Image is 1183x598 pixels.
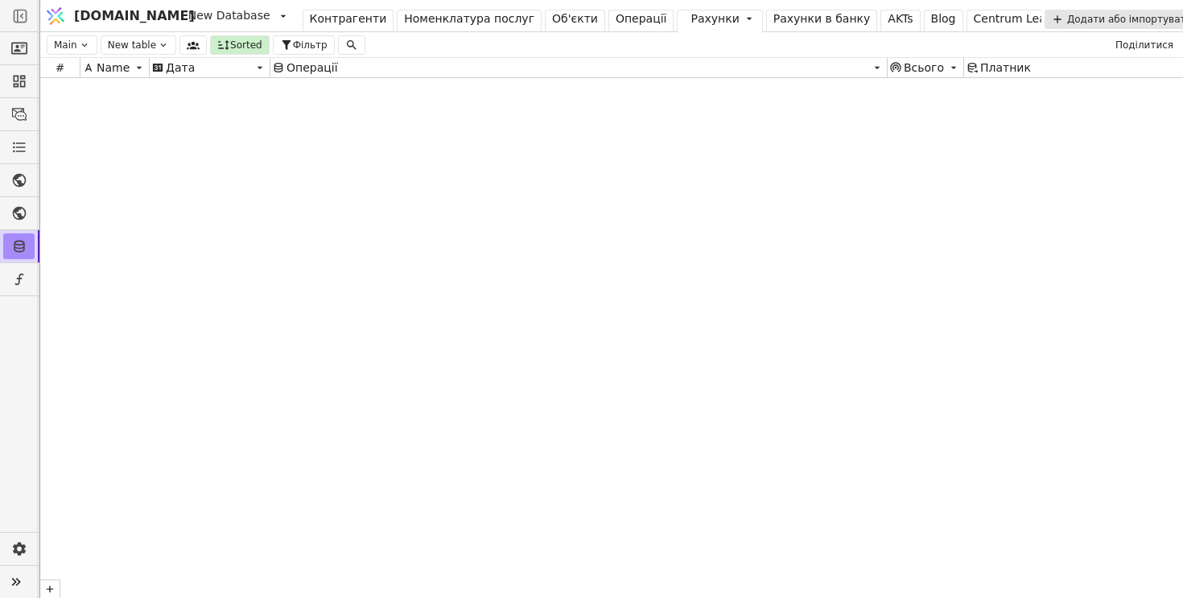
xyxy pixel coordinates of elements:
div: Main [47,35,97,55]
div: Номенклатура послуг [404,10,534,27]
div: Контрагенти [310,10,387,27]
a: Номенклатура послуг [397,10,542,32]
span: Операції [286,61,338,74]
span: Фільтр [293,38,328,52]
img: Logo [43,1,68,31]
button: New table [101,35,176,55]
span: [DOMAIN_NAME] [74,6,195,26]
div: AKTs [888,10,913,27]
button: Sorted [210,35,270,55]
span: Всього [904,61,944,74]
span: New Database [188,7,270,24]
button: Поділитися [1109,35,1180,55]
a: Об'єкти [545,10,605,32]
div: Blog [931,10,956,27]
a: Операції [608,10,674,32]
a: Centrum Leads [967,10,1066,32]
button: Main [43,35,97,55]
span: Дата [166,61,195,74]
a: Контрагенти [303,10,394,32]
div: Centrum Leads [974,10,1059,27]
a: Рахунки в банку [766,10,878,32]
a: Blog [924,10,963,32]
span: Name [97,61,130,74]
div: Об'єкти [552,10,598,27]
a: AKTs [880,10,920,32]
a: [DOMAIN_NAME] [40,1,185,31]
div: Рахунки [690,10,739,27]
span: Sorted [230,38,262,52]
button: Фільтр [273,35,335,55]
a: Рахунки [677,10,762,32]
div: # [40,58,80,77]
div: Операції [616,10,667,27]
div: Рахунки в банку [773,10,871,27]
span: Платник [980,61,1031,74]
